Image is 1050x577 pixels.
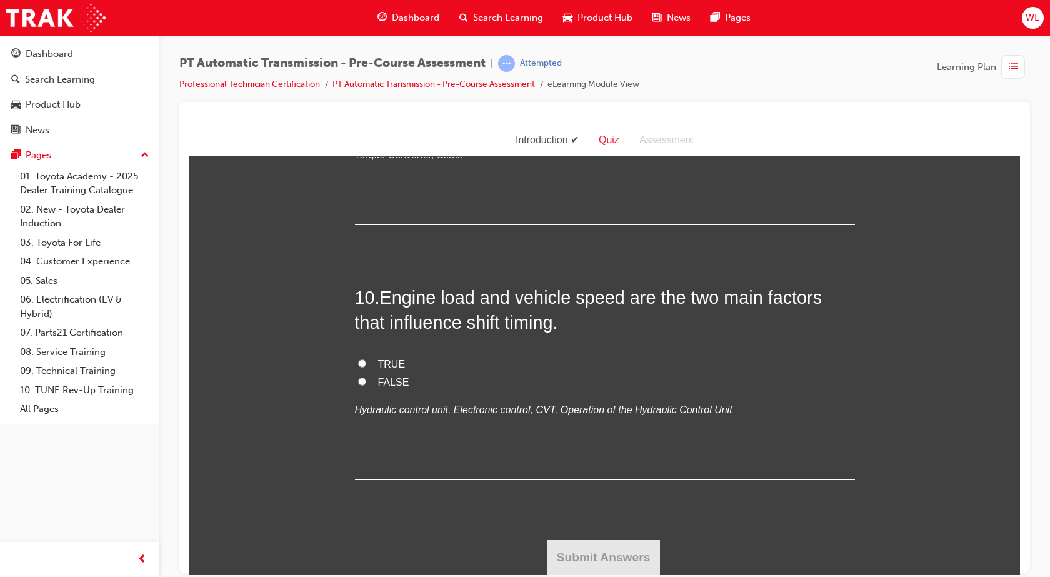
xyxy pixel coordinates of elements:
a: guage-iconDashboard [367,5,449,31]
a: 03. Toyota For Life [15,233,154,253]
span: guage-icon [377,10,387,26]
span: Search Learning [473,11,543,25]
input: TRUE [169,235,177,243]
img: Trak [6,4,106,32]
em: Hydraulic control unit, Electronic control, CVT, Operation of the Hydraulic Control Unit [166,280,543,291]
div: Product Hub [26,98,81,112]
span: news-icon [652,10,662,26]
a: search-iconSearch Learning [449,5,553,31]
a: 07. Parts21 Certification [15,323,154,343]
div: Assessment [440,7,514,25]
span: | [491,56,493,71]
a: Dashboard [5,43,154,66]
a: 06. Electrification (EV & Hybrid) [15,290,154,323]
span: up-icon [141,148,149,164]
span: pages-icon [11,150,21,161]
span: Dashboard [392,11,439,25]
div: Search Learning [25,73,95,87]
a: Search Learning [5,68,154,91]
a: 01. Toyota Academy - 2025 Dealer Training Catalogue [15,167,154,200]
button: WL [1022,7,1044,29]
span: WL [1026,11,1039,25]
span: guage-icon [11,49,21,60]
button: Submit Answers [357,416,471,451]
span: pages-icon [711,10,720,26]
a: 02. New - Toyota Dealer Induction [15,200,154,233]
span: FALSE [189,253,220,263]
a: pages-iconPages [701,5,761,31]
a: 04. Customer Experience [15,252,154,271]
button: DashboardSearch LearningProduct HubNews [5,40,154,144]
li: eLearning Module View [547,78,639,92]
a: 08. Service Training [15,343,154,362]
div: Quiz [399,7,440,25]
input: FALSE [169,253,177,261]
span: Learning Plan [937,60,996,74]
a: Professional Technician Certification [179,79,320,89]
span: car-icon [11,99,21,111]
h2: 10 . [166,161,666,211]
span: search-icon [11,74,20,86]
a: 05. Sales [15,271,154,291]
span: PT Automatic Transmission - Pre-Course Assessment [179,56,486,71]
div: Attempted [520,58,562,69]
button: Pages [5,144,154,167]
div: News [26,123,49,138]
span: Pages [725,11,751,25]
div: Dashboard [26,47,73,61]
span: news-icon [11,125,21,136]
span: search-icon [459,10,468,26]
a: PT Automatic Transmission - Pre-Course Assessment [332,79,535,89]
span: Product Hub [577,11,632,25]
span: prev-icon [137,552,147,568]
a: News [5,119,154,142]
div: Introduction [316,7,399,25]
a: Product Hub [5,93,154,116]
a: car-iconProduct Hub [553,5,642,31]
span: News [667,11,691,25]
a: 10. TUNE Rev-Up Training [15,381,154,400]
a: 09. Technical Training [15,361,154,381]
a: news-iconNews [642,5,701,31]
div: Pages [26,148,51,163]
span: list-icon [1009,59,1018,75]
span: TRUE [189,234,216,245]
span: Engine load and vehicle speed are the two main factors that influence shift timing. [166,163,633,208]
a: All Pages [15,399,154,419]
span: car-icon [563,10,572,26]
span: learningRecordVerb_ATTEMPT-icon [498,55,515,72]
button: Learning Plan [937,55,1030,79]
